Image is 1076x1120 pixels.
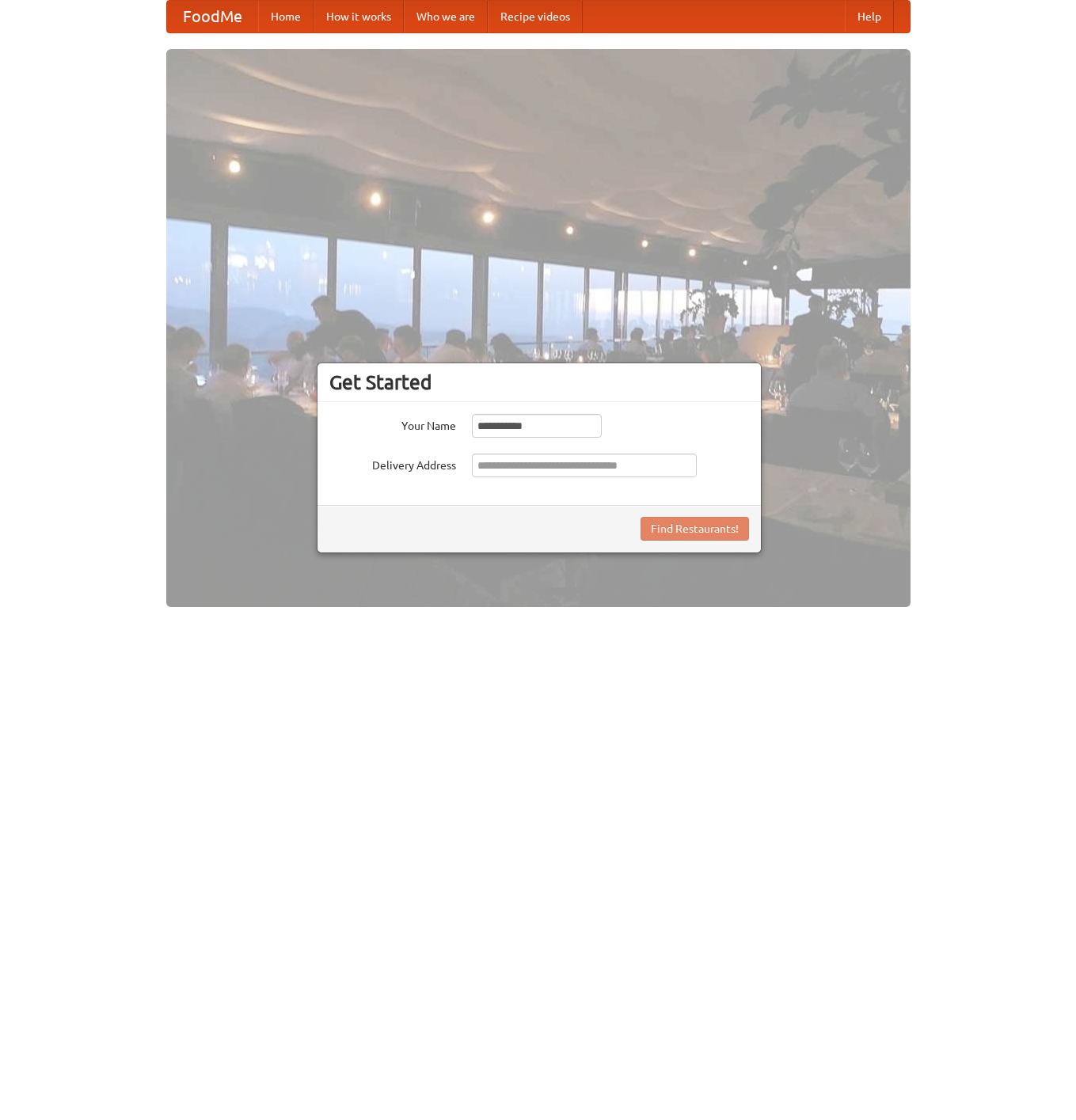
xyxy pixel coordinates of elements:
[329,454,456,473] label: Delivery Address
[314,1,404,32] a: How it works
[845,1,894,32] a: Help
[329,370,749,394] h3: Get Started
[404,1,488,32] a: Who we are
[167,1,258,32] a: FoodMe
[258,1,314,32] a: Home
[641,517,749,541] button: Find Restaurants!
[488,1,583,32] a: Recipe videos
[329,414,456,434] label: Your Name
